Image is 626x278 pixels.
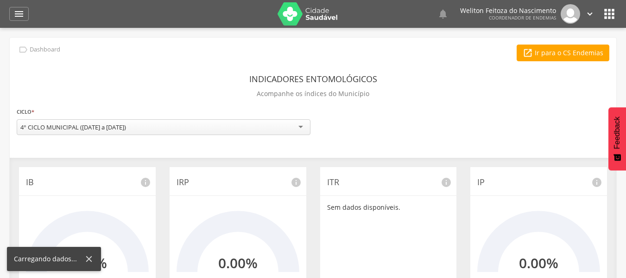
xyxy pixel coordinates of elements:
p: IP [477,176,600,188]
p: Dashboard [30,46,60,53]
h2: 0.00% [519,255,558,271]
p: IRP [177,176,299,188]
div: Carregando dados... [14,254,84,264]
p: ITR [327,176,450,188]
a:  [585,4,595,24]
i:  [437,8,449,19]
p: IB [26,176,149,188]
i:  [585,9,595,19]
a:  [9,7,29,21]
label: Ciclo [17,107,34,117]
header: Indicadores Entomológicos [249,71,377,87]
p: Sem dados disponíveis. [327,203,450,212]
i: info [140,177,151,188]
h2: 0.00% [218,255,258,271]
p: Weliton Feitoza do Nascimento [460,7,556,14]
i:  [13,8,25,19]
i: info [291,177,302,188]
i: info [591,177,602,188]
a: Ir para o CS Endemias [517,45,609,61]
span: Feedback [613,116,621,149]
div: 4° CICLO MUNICIPAL ([DATE] a [DATE]) [20,123,126,131]
span: Coordenador de Endemias [489,14,556,21]
p: Acompanhe os índices do Município [257,87,369,100]
i:  [523,48,533,58]
i:  [18,45,28,55]
a:  [437,4,449,24]
i:  [602,6,617,21]
button: Feedback - Mostrar pesquisa [608,107,626,170]
i: info [441,177,452,188]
